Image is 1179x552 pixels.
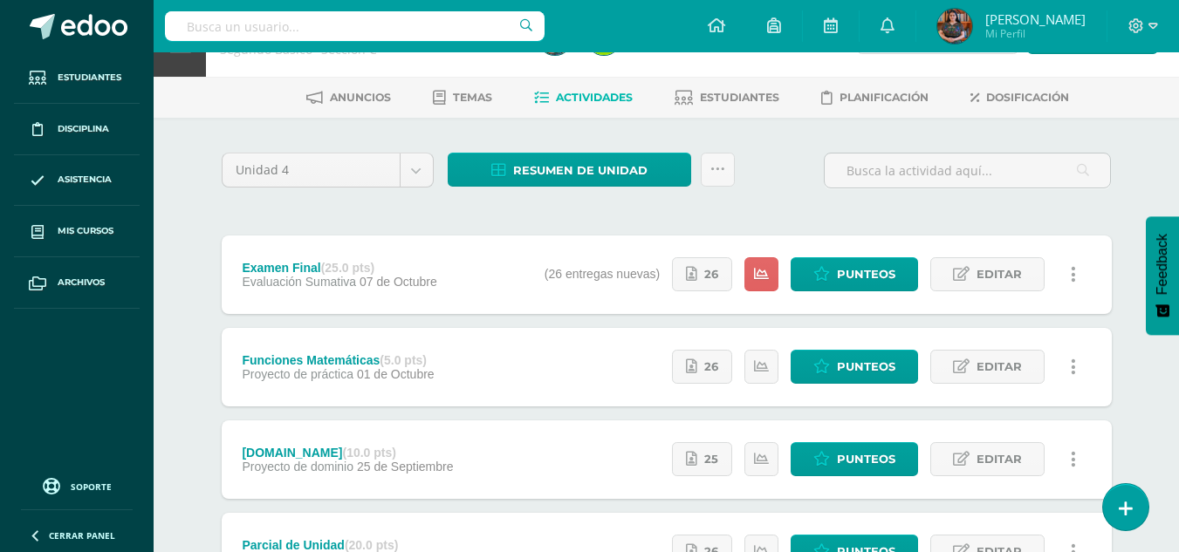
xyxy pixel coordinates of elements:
[840,91,929,104] span: Planificación
[985,26,1086,41] span: Mi Perfil
[534,84,633,112] a: Actividades
[704,351,718,383] span: 26
[1146,216,1179,335] button: Feedback - Mostrar encuesta
[242,353,434,367] div: Funciones Matemáticas
[433,84,492,112] a: Temas
[14,206,140,257] a: Mis cursos
[704,258,718,290] span: 26
[791,442,918,476] a: Punteos
[49,529,115,542] span: Cerrar panel
[58,224,113,238] span: Mis cursos
[58,71,121,85] span: Estudiantes
[704,443,718,475] span: 25
[242,460,353,474] span: Proyecto de dominio
[672,350,732,384] a: 26
[236,153,387,187] span: Unidad 4
[821,84,929,112] a: Planificación
[343,446,396,460] strong: (10.0 pts)
[672,257,732,291] a: 26
[14,52,140,104] a: Estudiantes
[453,91,492,104] span: Temas
[242,261,436,275] div: Examen Final
[345,538,398,552] strong: (20.0 pts)
[985,10,1086,28] span: [PERSON_NAME]
[242,275,356,289] span: Evaluación Sumativa
[14,104,140,155] a: Disciplina
[448,153,691,187] a: Resumen de unidad
[330,91,391,104] span: Anuncios
[513,154,648,187] span: Resumen de unidad
[791,350,918,384] a: Punteos
[360,275,437,289] span: 07 de Octubre
[14,257,140,309] a: Archivos
[306,84,391,112] a: Anuncios
[357,460,454,474] span: 25 de Septiembre
[242,538,433,552] div: Parcial de Unidad
[672,442,732,476] a: 25
[837,351,895,383] span: Punteos
[970,84,1069,112] a: Dosificación
[357,367,435,381] span: 01 de Octubre
[321,261,374,275] strong: (25.0 pts)
[14,155,140,207] a: Asistencia
[380,353,427,367] strong: (5.0 pts)
[242,446,453,460] div: [DOMAIN_NAME]
[937,9,972,44] img: 9db772e8944e9cd6cbe26e11f8fa7e9a.png
[700,91,779,104] span: Estudiantes
[21,474,133,497] a: Soporte
[837,258,895,290] span: Punteos
[977,258,1022,290] span: Editar
[837,443,895,475] span: Punteos
[223,153,433,187] a: Unidad 4
[58,173,112,187] span: Asistencia
[58,122,109,136] span: Disciplina
[1155,234,1170,295] span: Feedback
[165,11,545,41] input: Busca un usuario...
[791,257,918,291] a: Punteos
[986,91,1069,104] span: Dosificación
[71,480,112,493] span: Soporte
[977,443,1022,475] span: Editar
[675,84,779,112] a: Estudiantes
[58,276,105,290] span: Archivos
[977,351,1022,383] span: Editar
[825,153,1110,187] input: Busca la actividad aquí...
[556,91,633,104] span: Actividades
[242,367,353,381] span: Proyecto de práctica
